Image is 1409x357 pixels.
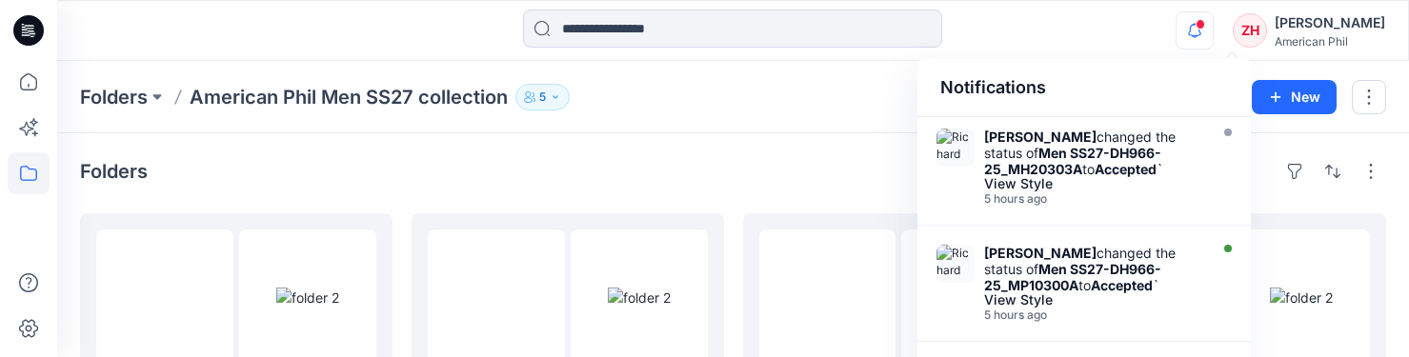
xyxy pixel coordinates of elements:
[515,84,570,110] button: 5
[1091,277,1153,293] strong: Accepted
[917,59,1251,117] div: Notifications
[936,245,975,283] img: Richard Dromard
[984,245,1203,293] div: changed the status of to `
[80,160,148,183] h4: Folders
[984,261,1161,293] strong: Men SS27-DH966-25_MP10300A
[1095,161,1157,177] strong: Accepted
[984,293,1203,307] div: View Style
[984,245,1097,261] strong: [PERSON_NAME]
[984,192,1203,206] div: Monday, August 25, 2025 01:23
[1233,13,1267,48] div: ZH
[984,129,1097,145] strong: [PERSON_NAME]
[80,84,148,110] a: Folders
[984,129,1203,177] div: changed the status of to `
[539,87,546,108] p: 5
[1252,80,1337,114] button: New
[984,145,1161,177] strong: Men SS27-DH966-25_MH20303A
[1275,11,1385,34] div: [PERSON_NAME]
[190,84,508,110] p: American Phil Men SS27 collection
[276,288,339,307] img: folder 2
[1270,288,1333,307] img: folder 2
[984,308,1203,322] div: Monday, August 25, 2025 01:23
[936,129,975,167] img: Richard Dromard
[984,177,1203,190] div: View Style
[608,288,671,307] img: folder 2
[1275,34,1385,49] div: American Phil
